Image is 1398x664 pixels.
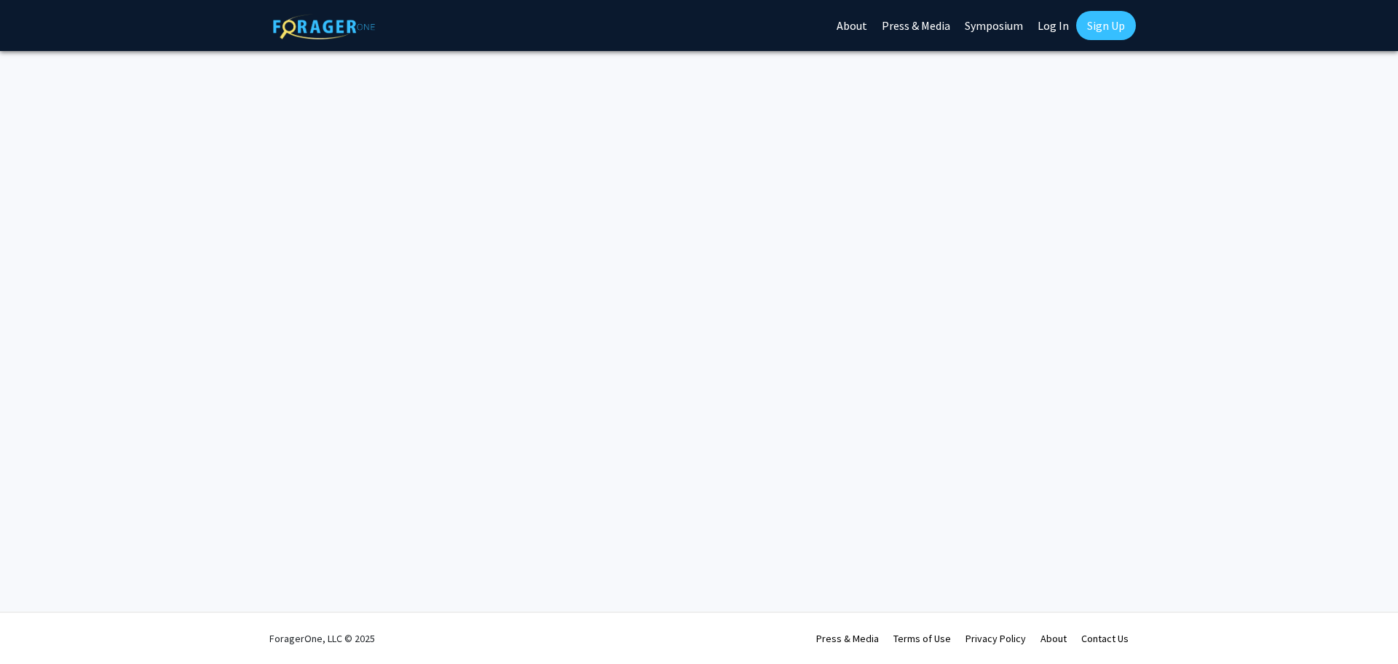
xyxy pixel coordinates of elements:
a: Press & Media [816,632,879,645]
a: Sign Up [1076,11,1136,40]
img: ForagerOne Logo [273,14,375,39]
a: Terms of Use [893,632,951,645]
div: ForagerOne, LLC © 2025 [269,613,375,664]
a: About [1040,632,1067,645]
a: Privacy Policy [965,632,1026,645]
a: Contact Us [1081,632,1129,645]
